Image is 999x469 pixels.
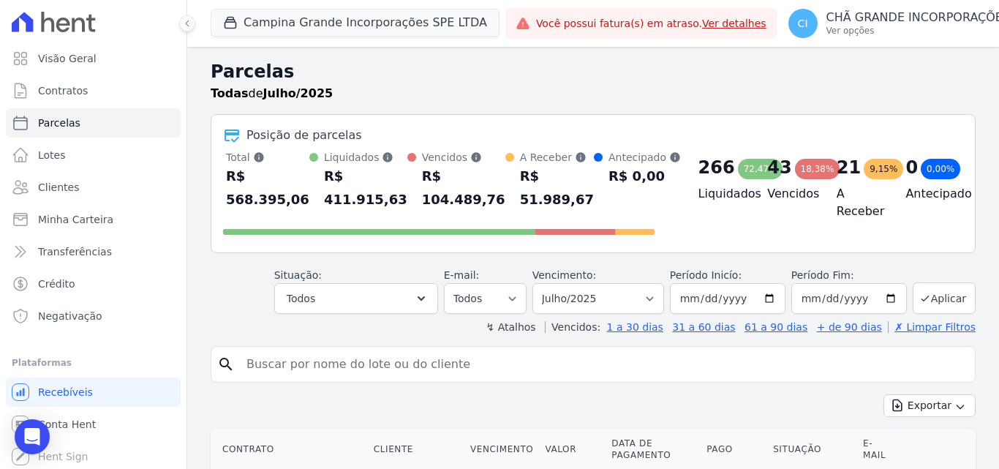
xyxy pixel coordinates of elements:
[795,159,840,179] div: 18,38%
[38,277,75,291] span: Crédito
[263,86,333,100] strong: Julho/2025
[905,156,918,179] div: 0
[883,394,976,417] button: Exportar
[670,269,742,281] label: Período Inicío:
[287,290,315,307] span: Todos
[274,283,438,314] button: Todos
[6,410,181,439] a: Conta Hent
[486,321,535,333] label: ↯ Atalhos
[702,18,766,29] a: Ver detalhes
[913,282,976,314] button: Aplicar
[698,156,735,179] div: 266
[791,268,907,283] label: Período Fim:
[888,321,976,333] a: ✗ Limpar Filtros
[12,354,175,372] div: Plataformas
[211,59,976,85] h2: Parcelas
[211,86,249,100] strong: Todas
[238,350,969,379] input: Buscar por nome do lote ou do cliente
[38,83,88,98] span: Contratos
[422,150,505,165] div: Vencidos
[817,321,882,333] a: + de 90 dias
[226,150,309,165] div: Total
[698,185,744,203] h4: Liquidados
[444,269,480,281] label: E-mail:
[532,269,596,281] label: Vencimento:
[864,159,903,179] div: 9,15%
[6,76,181,105] a: Contratos
[6,140,181,170] a: Lotes
[211,85,333,102] p: de
[608,165,681,188] div: R$ 0,00
[217,356,235,373] i: search
[6,378,181,407] a: Recebíveis
[607,321,663,333] a: 1 a 30 dias
[38,148,66,162] span: Lotes
[38,309,102,323] span: Negativação
[837,156,861,179] div: 21
[38,180,79,195] span: Clientes
[38,417,96,432] span: Conta Hent
[246,127,362,144] div: Posição de parcelas
[6,44,181,73] a: Visão Geral
[211,9,499,37] button: Campina Grande Incorporações SPE LTDA
[15,419,50,454] div: Open Intercom Messenger
[672,321,735,333] a: 31 a 60 dias
[921,159,960,179] div: 0,00%
[744,321,807,333] a: 61 a 90 dias
[520,150,594,165] div: A Receber
[324,165,407,211] div: R$ 411.915,63
[324,150,407,165] div: Liquidados
[38,116,80,130] span: Parcelas
[545,321,600,333] label: Vencidos:
[38,244,112,259] span: Transferências
[38,212,113,227] span: Minha Carteira
[6,205,181,234] a: Minha Carteira
[38,385,93,399] span: Recebíveis
[6,108,181,138] a: Parcelas
[837,185,883,220] h4: A Receber
[6,269,181,299] a: Crédito
[738,159,783,179] div: 72,47%
[274,269,322,281] label: Situação:
[536,16,766,31] span: Você possui fatura(s) em atraso.
[6,173,181,202] a: Clientes
[226,165,309,211] div: R$ 568.395,06
[6,301,181,331] a: Negativação
[6,237,181,266] a: Transferências
[767,185,813,203] h4: Vencidos
[798,18,808,29] span: CI
[767,156,791,179] div: 43
[608,150,681,165] div: Antecipado
[905,185,951,203] h4: Antecipado
[422,165,505,211] div: R$ 104.489,76
[520,165,594,211] div: R$ 51.989,67
[38,51,97,66] span: Visão Geral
